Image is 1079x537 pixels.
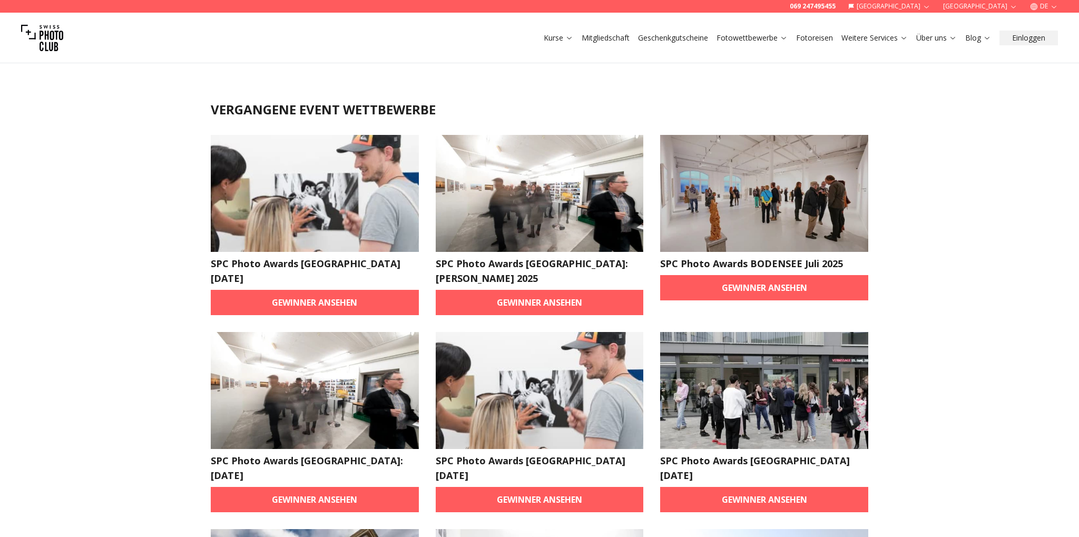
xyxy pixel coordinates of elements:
[660,487,868,512] a: Gewinner ansehen
[790,2,836,11] a: 069 247495455
[21,17,63,59] img: Swiss photo club
[211,332,419,449] img: SPC Photo Awards Zürich: Juni 2025
[717,33,788,43] a: Fotowettbewerbe
[660,453,868,483] h2: SPC Photo Awards [GEOGRAPHIC_DATA] [DATE]
[796,33,833,43] a: Fotoreisen
[539,31,577,45] button: Kurse
[436,290,644,315] a: Gewinner ansehen
[660,135,868,252] img: SPC Photo Awards BODENSEE Juli 2025
[582,33,630,43] a: Mitgliedschaft
[712,31,792,45] button: Fotowettbewerbe
[841,33,908,43] a: Weitere Services
[634,31,712,45] button: Geschenkgutscheine
[912,31,961,45] button: Über uns
[436,135,644,252] img: SPC Photo Awards Zürich: Herbst 2025
[211,135,419,252] img: SPC Photo Awards DRESDEN September 2025
[837,31,912,45] button: Weitere Services
[211,290,419,315] a: Gewinner ansehen
[211,453,419,483] h2: SPC Photo Awards [GEOGRAPHIC_DATA]: [DATE]
[211,487,419,512] a: Gewinner ansehen
[961,31,995,45] button: Blog
[211,101,868,118] h1: Vergangene Event Wettbewerbe
[660,256,868,271] h2: SPC Photo Awards BODENSEE Juli 2025
[436,487,644,512] a: Gewinner ansehen
[965,33,991,43] a: Blog
[660,275,868,300] a: Gewinner ansehen
[436,453,644,483] h2: SPC Photo Awards [GEOGRAPHIC_DATA] [DATE]
[436,256,644,286] h2: SPC Photo Awards [GEOGRAPHIC_DATA]: [PERSON_NAME] 2025
[916,33,957,43] a: Über uns
[999,31,1058,45] button: Einloggen
[638,33,708,43] a: Geschenkgutscheine
[544,33,573,43] a: Kurse
[436,332,644,449] img: SPC Photo Awards WIEN Juni 2025
[792,31,837,45] button: Fotoreisen
[211,256,419,286] h2: SPC Photo Awards [GEOGRAPHIC_DATA] [DATE]
[660,332,868,449] img: SPC Photo Awards BERLIN May 2025
[577,31,634,45] button: Mitgliedschaft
